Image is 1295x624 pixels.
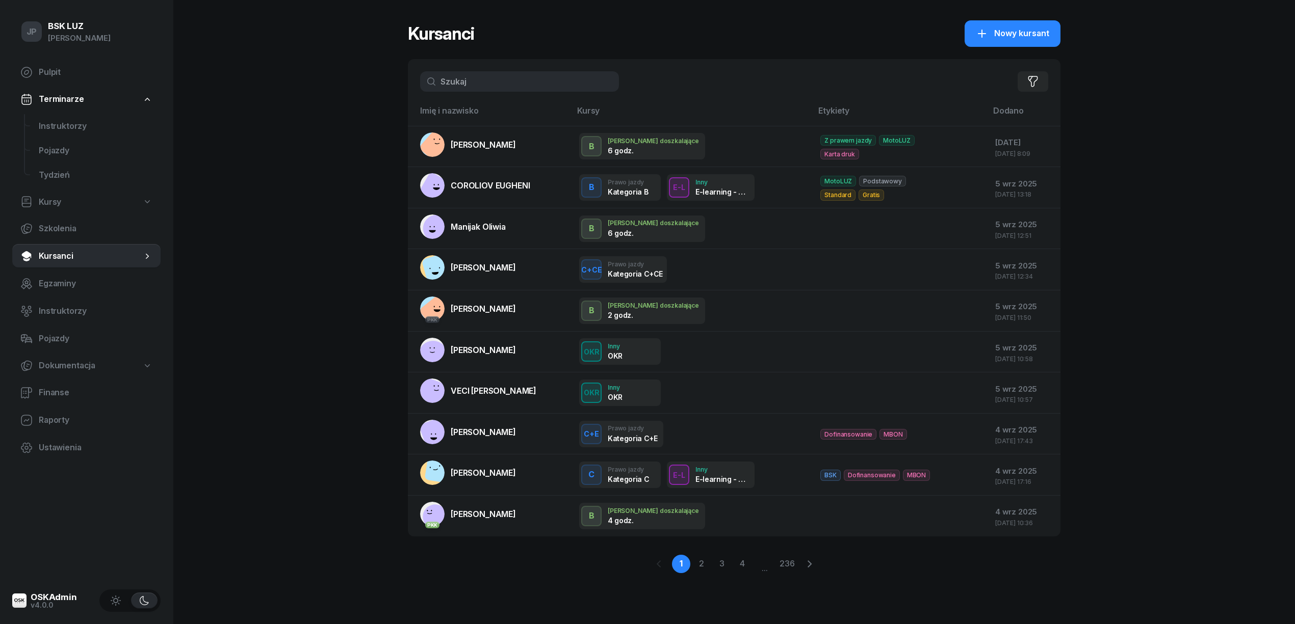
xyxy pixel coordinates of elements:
[903,470,930,480] span: MBON
[581,383,602,403] button: OKR
[608,434,657,443] div: Kategoria C+E
[31,602,77,609] div: v4.0.0
[585,220,599,237] div: B
[451,427,516,437] span: [PERSON_NAME]
[451,262,516,273] span: [PERSON_NAME]
[580,386,604,399] div: OKR
[420,214,506,239] a: Manijak Oliwia
[879,135,915,146] span: MotoLUZ
[39,250,142,263] span: Kursanci
[581,301,602,321] button: B
[39,305,152,318] span: Instruktorzy
[987,104,1060,126] th: Dodano
[581,136,602,156] button: B
[995,505,1052,519] div: 4 wrz 2025
[995,383,1052,396] div: 5 wrz 2025
[692,555,711,573] a: 2
[608,269,661,278] div: Kategoria C+CE
[608,475,649,483] div: Kategoria C
[451,304,516,314] span: [PERSON_NAME]
[12,593,27,608] img: logo-xs@2x.png
[585,138,599,155] div: B
[581,465,602,485] button: C
[995,438,1052,444] div: [DATE] 17:43
[420,255,516,280] a: [PERSON_NAME]
[451,222,506,232] span: Manijak Oliwia
[39,359,95,372] span: Dokumentacja
[608,507,699,514] div: [PERSON_NAME] doszkalające
[39,441,152,454] span: Ustawienia
[608,425,657,431] div: Prawo jazdy
[31,114,161,139] a: Instruktorzy
[995,341,1052,355] div: 5 wrz 2025
[420,502,516,526] a: PKK[PERSON_NAME]
[669,469,689,481] div: E-L
[581,506,602,526] button: B
[695,179,748,185] div: Inny
[995,191,1052,198] div: [DATE] 13:18
[12,272,161,296] a: Egzaminy
[669,181,689,194] div: E-L
[859,189,884,200] span: Gratis
[451,345,516,355] span: [PERSON_NAME]
[695,187,748,196] div: E-learning - 90 dni
[859,176,905,186] span: Podstawowy
[581,177,602,198] button: B
[608,187,648,196] div: Kategoria B
[820,470,841,480] span: BSK
[420,71,619,92] input: Szukaj
[585,179,599,196] div: B
[608,229,661,237] div: 6 godz.
[420,132,516,157] a: [PERSON_NAME]
[39,277,152,290] span: Egzaminy
[608,179,648,185] div: Prawo jazdy
[608,302,699,309] div: [PERSON_NAME] doszkalające
[451,140,516,150] span: [PERSON_NAME]
[39,120,152,133] span: Instruktorzy
[585,507,599,525] div: B
[425,316,440,323] div: PKK
[12,299,161,323] a: Instruktorzy
[672,555,690,573] a: 1
[608,351,623,360] div: OKR
[844,470,900,480] span: Dofinansowanie
[995,356,1052,362] div: [DATE] 10:58
[695,466,748,473] div: Inny
[39,332,152,345] span: Pojazdy
[820,429,876,440] span: Dofinansowanie
[39,386,152,399] span: Finanse
[995,478,1052,485] div: [DATE] 17:16
[820,176,856,186] span: MotoLUZ
[608,261,661,267] div: Prawo jazdy
[39,222,152,235] span: Szkolenia
[995,314,1052,321] div: [DATE] 11:50
[995,423,1052,437] div: 4 wrz 2025
[580,427,603,440] div: C+E
[39,196,61,209] span: Kursy
[451,180,530,191] span: COROLIOV EUGHENI
[39,169,152,182] span: Tydzień
[585,302,599,319] div: B
[12,436,161,460] a: Ustawienia
[12,354,161,377] a: Dokumentacja
[31,139,161,163] a: Pojazdy
[12,244,161,268] a: Kursanci
[812,104,987,126] th: Etykiety
[39,414,152,427] span: Raporty
[48,32,111,45] div: [PERSON_NAME]
[608,516,661,525] div: 4 godz.
[12,408,161,432] a: Raporty
[451,509,516,519] span: [PERSON_NAME]
[451,468,516,478] span: [PERSON_NAME]
[584,466,599,483] div: C
[39,144,152,157] span: Pojazdy
[995,259,1052,273] div: 5 wrz 2025
[408,24,474,43] h1: Kursanci
[420,378,536,403] a: VECI [PERSON_NAME]
[820,135,876,146] span: Z prawem jazdy
[12,88,161,111] a: Terminarze
[995,232,1052,239] div: [DATE] 12:51
[48,22,111,31] div: BSK LUZ
[31,593,77,602] div: OSKAdmin
[669,177,689,198] button: E-L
